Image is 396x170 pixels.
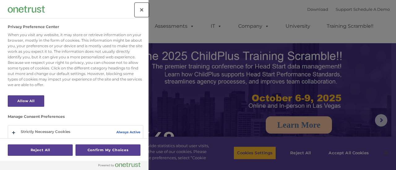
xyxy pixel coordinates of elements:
[8,3,45,15] div: Company Logo
[98,162,140,167] img: Powered by OneTrust Opens in a new Tab
[8,32,143,88] div: When you visit any website, it may store or retrieve information on your browser, mostly in the f...
[8,6,45,12] img: Company Logo
[98,162,145,170] a: Powered by OneTrust Opens in a new Tab
[135,3,148,17] button: Close
[8,144,73,156] button: Reject All
[75,144,140,156] button: Confirm My Choices
[86,41,105,45] span: Last name
[8,95,44,107] button: Allow All
[8,114,143,122] h3: Manage Consent Preferences
[86,66,112,71] span: Phone number
[8,25,59,29] h2: Privacy Preference Center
